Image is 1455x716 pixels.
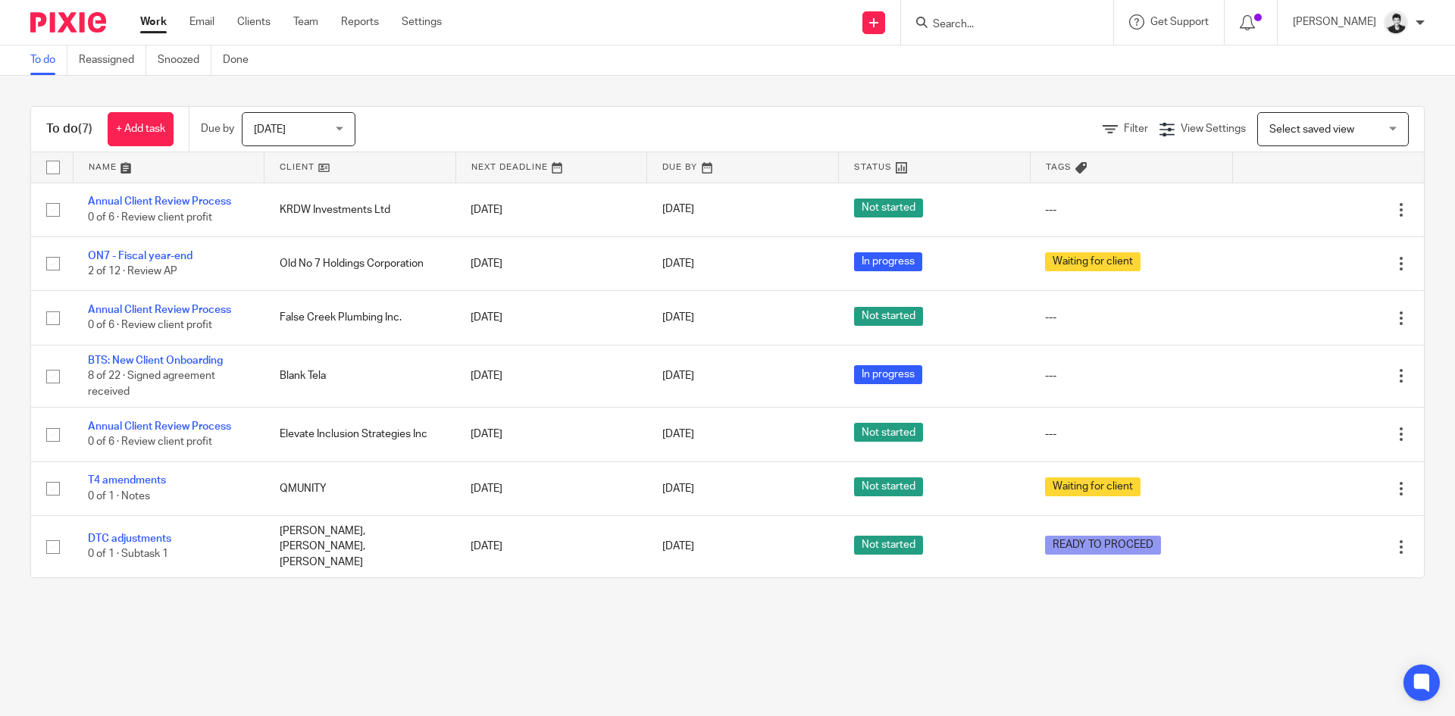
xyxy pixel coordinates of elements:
td: [DATE] [455,461,647,515]
a: Settings [402,14,442,30]
a: Team [293,14,318,30]
a: Done [223,45,260,75]
span: Not started [854,199,923,217]
span: Not started [854,307,923,326]
td: [DATE] [455,408,647,461]
span: Select saved view [1269,124,1354,135]
td: [DATE] [455,516,647,577]
span: 0 of 6 · Review client profit [88,320,212,331]
a: Reassigned [79,45,146,75]
div: --- [1045,427,1217,442]
span: 0 of 6 · Review client profit [88,437,212,448]
a: + Add task [108,112,174,146]
span: Not started [854,536,923,555]
td: Old No 7 Holdings Corporation [264,236,456,290]
a: T4 amendments [88,475,166,486]
span: [DATE] [662,258,694,269]
td: [PERSON_NAME], [PERSON_NAME], [PERSON_NAME] [264,516,456,577]
span: [DATE] [254,124,286,135]
td: [DATE] [455,183,647,236]
span: Get Support [1150,17,1209,27]
div: --- [1045,310,1217,325]
span: [DATE] [662,371,694,381]
a: BTS: New Client Onboarding [88,355,223,366]
a: Snoozed [158,45,211,75]
span: 0 of 1 · Notes [88,491,150,502]
span: [DATE] [662,429,694,439]
span: Not started [854,423,923,442]
a: Clients [237,14,271,30]
span: 8 of 22 · Signed agreement received [88,371,215,397]
td: Elevate Inclusion Strategies Inc [264,408,456,461]
div: --- [1045,202,1217,217]
span: Waiting for client [1045,477,1141,496]
span: View Settings [1181,124,1246,134]
span: [DATE] [662,483,694,494]
a: Annual Client Review Process [88,305,231,315]
p: Due by [201,121,234,136]
a: DTC adjustments [88,533,171,544]
span: (7) [78,123,92,135]
a: Annual Client Review Process [88,196,231,207]
td: [DATE] [455,345,647,407]
a: Reports [341,14,379,30]
span: Filter [1124,124,1148,134]
a: To do [30,45,67,75]
td: [DATE] [455,236,647,290]
span: In progress [854,365,922,384]
span: Tags [1046,163,1072,171]
a: Work [140,14,167,30]
span: 0 of 1 · Subtask 1 [88,549,168,560]
a: Annual Client Review Process [88,421,231,432]
span: In progress [854,252,922,271]
td: [DATE] [455,291,647,345]
td: QMUNITY [264,461,456,515]
span: [DATE] [662,205,694,215]
span: 2 of 12 · Review AP [88,266,177,277]
div: --- [1045,368,1217,383]
span: [DATE] [662,541,694,552]
a: ON7 - Fiscal year-end [88,251,192,261]
td: KRDW Investments Ltd [264,183,456,236]
a: Email [189,14,214,30]
td: Blank Tela [264,345,456,407]
td: False Creek Plumbing Inc. [264,291,456,345]
span: READY TO PROCEED [1045,536,1161,555]
p: [PERSON_NAME] [1293,14,1376,30]
span: [DATE] [662,312,694,323]
span: Waiting for client [1045,252,1141,271]
span: Not started [854,477,923,496]
img: Pixie [30,12,106,33]
h1: To do [46,121,92,137]
input: Search [931,18,1068,32]
span: 0 of 6 · Review client profit [88,212,212,223]
img: squarehead.jpg [1384,11,1408,35]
